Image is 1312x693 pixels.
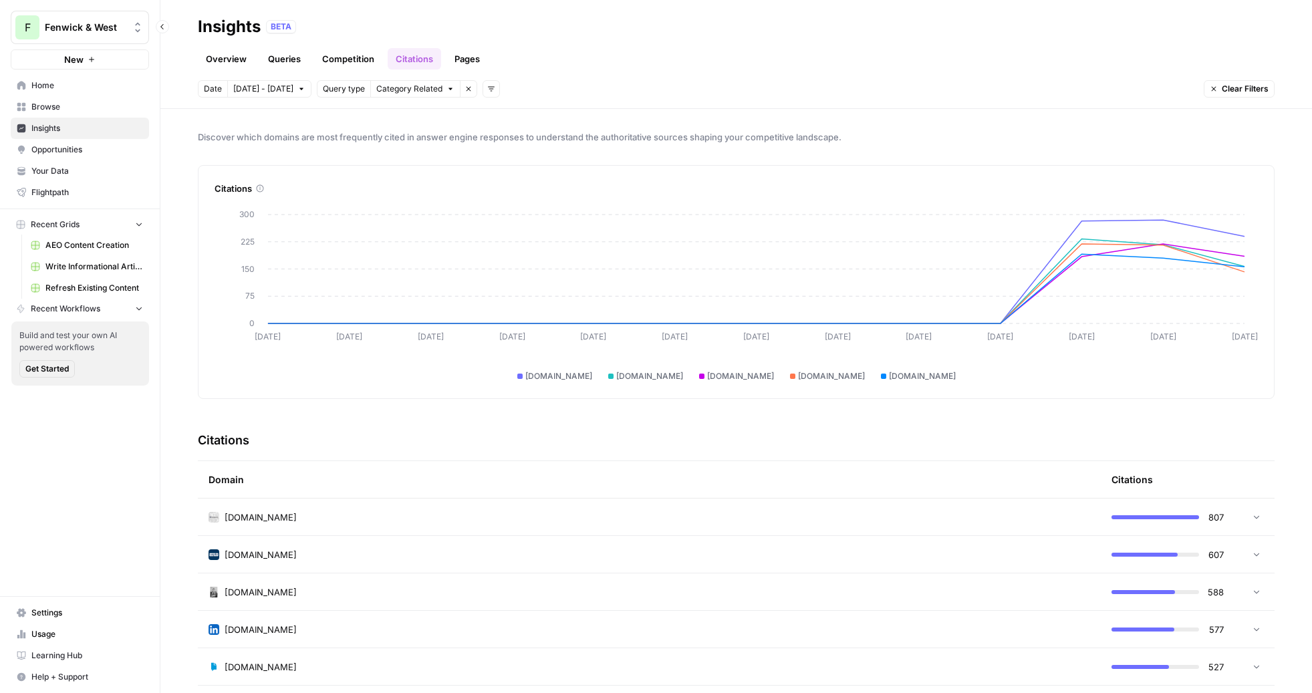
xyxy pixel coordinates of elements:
a: Write Informational Article [25,256,149,277]
a: Your Data [11,160,149,182]
span: 588 [1207,585,1224,599]
tspan: [DATE] [987,331,1013,341]
span: Usage [31,628,143,640]
a: Pages [446,48,488,70]
span: [DOMAIN_NAME] [798,370,865,382]
button: Get Started [19,360,75,378]
span: Recent Workflows [31,303,100,315]
a: Competition [314,48,382,70]
img: v5wz5zyu1c1sv4bzt59sqeo3cnhl [209,662,219,672]
span: [DOMAIN_NAME] [225,548,297,561]
span: Insights [31,122,143,134]
span: Settings [31,607,143,619]
span: 577 [1207,623,1224,636]
span: Browse [31,101,143,113]
tspan: 225 [241,237,255,247]
a: Flightpath [11,182,149,203]
span: F [25,19,31,35]
span: [DOMAIN_NAME] [616,370,683,382]
span: [DOMAIN_NAME] [225,660,297,674]
button: [DATE] - [DATE] [227,80,311,98]
button: Clear Filters [1204,80,1275,98]
button: Recent Workflows [11,299,149,319]
tspan: [DATE] [580,331,606,341]
tspan: [DATE] [825,331,851,341]
button: Recent Grids [11,215,149,235]
span: 527 [1207,660,1224,674]
tspan: [DATE] [662,331,688,341]
a: Home [11,75,149,96]
button: Category Related [370,80,460,98]
span: Query type [323,83,365,95]
a: Settings [11,602,149,623]
a: Overview [198,48,255,70]
img: 092z2ppo4lercirvl3apwuzlajd3 [209,549,219,560]
tspan: [DATE] [1150,331,1176,341]
span: New [64,53,84,66]
span: 607 [1207,548,1224,561]
tspan: [DATE] [336,331,362,341]
span: Write Informational Article [45,261,143,273]
span: [DOMAIN_NAME] [707,370,774,382]
span: Opportunities [31,144,143,156]
span: Build and test your own AI powered workflows [19,329,141,354]
button: New [11,49,149,70]
a: Insights [11,118,149,139]
a: Browse [11,96,149,118]
button: Workspace: Fenwick & West [11,11,149,44]
span: Fenwick & West [45,21,126,34]
h3: Citations [198,431,249,450]
span: Discover which domains are most frequently cited in answer engine responses to understand the aut... [198,130,1275,144]
span: 807 [1207,511,1224,524]
span: Clear Filters [1222,83,1269,95]
a: Usage [11,623,149,645]
tspan: [DATE] [499,331,525,341]
button: Help + Support [11,666,149,688]
a: AEO Content Creation [25,235,149,256]
tspan: [DATE] [906,331,932,341]
tspan: [DATE] [418,331,444,341]
tspan: 0 [249,318,255,328]
span: [DOMAIN_NAME] [225,623,297,636]
a: Citations [388,48,441,70]
tspan: [DATE] [743,331,769,341]
span: Home [31,80,143,92]
span: Your Data [31,165,143,177]
tspan: [DATE] [1232,331,1258,341]
img: rq4vtqwp4by8jlbjda5wb6jo3jzb [209,512,219,523]
span: Category Related [376,83,442,95]
span: [DOMAIN_NAME] [225,511,297,524]
span: AEO Content Creation [45,239,143,251]
a: Queries [260,48,309,70]
span: [DOMAIN_NAME] [225,585,297,599]
div: Citations [215,182,1258,195]
span: Date [204,83,222,95]
div: Insights [198,16,261,37]
span: [DATE] - [DATE] [233,83,293,95]
a: Learning Hub [11,645,149,666]
a: Opportunities [11,139,149,160]
tspan: 150 [241,264,255,274]
img: ohiio4oour1vdiyjjcsk00o6i5zn [209,624,219,635]
div: BETA [266,20,296,33]
tspan: [DATE] [1069,331,1095,341]
span: Recent Grids [31,219,80,231]
span: Help + Support [31,671,143,683]
tspan: 300 [239,209,255,219]
span: Flightpath [31,186,143,198]
span: Get Started [25,363,69,375]
span: [DOMAIN_NAME] [525,370,592,382]
tspan: [DATE] [255,331,281,341]
a: Refresh Existing Content [25,277,149,299]
span: Refresh Existing Content [45,282,143,294]
span: Learning Hub [31,650,143,662]
img: o63hz2em6gbevvk6q5ma2pgcdlys [209,587,219,597]
tspan: 75 [245,291,255,301]
div: Domain [209,461,1090,498]
div: Citations [1111,461,1153,498]
span: [DOMAIN_NAME] [889,370,956,382]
